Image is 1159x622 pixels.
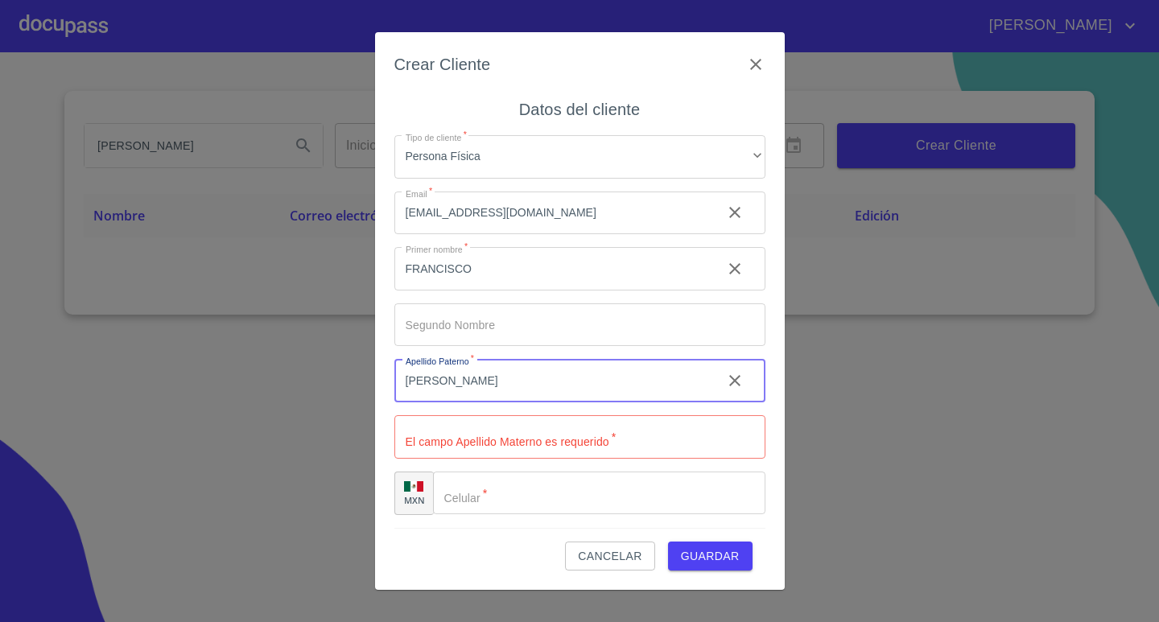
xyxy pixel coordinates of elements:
[716,193,754,232] button: clear input
[681,546,740,566] span: Guardar
[394,51,491,77] h6: Crear Cliente
[578,546,641,566] span: Cancelar
[394,135,765,179] div: Persona Física
[404,494,425,506] p: MXN
[565,542,654,571] button: Cancelar
[668,542,753,571] button: Guardar
[716,249,754,288] button: clear input
[716,361,754,400] button: clear input
[519,97,640,122] h6: Datos del cliente
[404,481,423,492] img: R93DlvwvvjP9fbrDwZeCRYBHk45OWMq+AAOlFVsxT89f82nwPLnD58IP7+ANJEaWYhP0Tx8kkA0WlQMPQsAAgwAOmBj20AXj6...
